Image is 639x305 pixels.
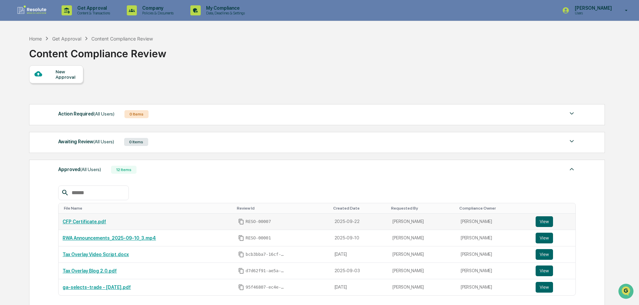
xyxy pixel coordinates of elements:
[49,85,54,90] div: 🗄️
[238,268,244,274] span: Copy Id
[536,233,553,243] button: View
[80,167,101,172] span: (All Users)
[457,214,531,230] td: [PERSON_NAME]
[569,11,615,15] p: Users
[63,252,129,257] a: Tax Overlay Video Script.docx
[124,138,148,146] div: 0 Items
[201,5,248,11] p: My Compliance
[63,219,106,224] a: CFP Certificate.pdf
[568,137,576,145] img: caret
[388,230,457,246] td: [PERSON_NAME]
[331,279,389,295] td: [DATE]
[29,42,166,60] div: Content Compliance Review
[246,252,286,257] span: bcb3bba7-16cf-4cd5-9b52-6e052b4e2238
[536,249,572,260] a: View
[457,279,531,295] td: [PERSON_NAME]
[16,5,48,16] img: logo
[55,84,83,91] span: Attestations
[91,36,153,42] div: Content Compliance Review
[331,246,389,263] td: [DATE]
[238,235,244,241] span: Copy Id
[331,263,389,279] td: 2025-09-03
[58,165,101,174] div: Approved
[246,268,286,274] span: d7d62f91-ae5a-44f2-bbec-fb0e3cba95f7
[13,97,42,104] span: Data Lookup
[63,268,117,274] a: Tax Overlay Blog 2.0.pdf
[333,206,386,211] div: Toggle SortBy
[238,251,244,257] span: Copy Id
[137,11,177,15] p: Policies & Documents
[246,219,271,224] span: RESO-00007
[72,5,113,11] p: Get Approval
[94,111,114,117] span: (All Users)
[7,98,12,103] div: 🔎
[246,235,271,241] span: RESO-00001
[111,166,136,174] div: 12 Items
[331,230,389,246] td: 2025-09-10
[457,230,531,246] td: [PERSON_NAME]
[23,58,85,63] div: We're available if you need us!
[7,85,12,90] div: 🖐️
[459,206,529,211] div: Toggle SortBy
[536,233,572,243] a: View
[4,94,45,106] a: 🔎Data Lookup
[391,206,454,211] div: Toggle SortBy
[114,53,122,61] button: Start new chat
[238,219,244,225] span: Copy Id
[56,69,78,80] div: New Approval
[457,263,531,279] td: [PERSON_NAME]
[7,14,122,25] p: How can we help?
[388,263,457,279] td: [PERSON_NAME]
[331,214,389,230] td: 2025-09-22
[457,246,531,263] td: [PERSON_NAME]
[47,113,81,119] a: Powered byPylon
[388,214,457,230] td: [PERSON_NAME]
[536,216,572,227] a: View
[201,11,248,15] p: Data, Deadlines & Settings
[58,137,114,146] div: Awaiting Review
[4,82,46,94] a: 🖐️Preclearance
[63,235,156,241] a: RWA Announcements_2025-09-10_3.mp4
[52,36,81,42] div: Get Approval
[13,84,43,91] span: Preclearance
[7,51,19,63] img: 1746055101610-c473b297-6a78-478c-a979-82029cc54cd1
[46,82,86,94] a: 🗄️Attestations
[238,284,244,290] span: Copy Id
[536,265,572,276] a: View
[568,109,576,118] img: caret
[29,36,42,42] div: Home
[536,282,572,293] a: View
[536,282,553,293] button: View
[536,249,553,260] button: View
[23,51,110,58] div: Start new chat
[246,285,286,290] span: 95f46807-ec4e-4d78-ac26-fc2c25452dbf
[72,11,113,15] p: Content & Transactions
[388,246,457,263] td: [PERSON_NAME]
[93,139,114,144] span: (All Users)
[537,206,573,211] div: Toggle SortBy
[58,109,114,118] div: Action Required
[137,5,177,11] p: Company
[536,265,553,276] button: View
[237,206,328,211] div: Toggle SortBy
[569,5,615,11] p: [PERSON_NAME]
[388,279,457,295] td: [PERSON_NAME]
[64,206,232,211] div: Toggle SortBy
[568,165,576,173] img: caret
[67,113,81,119] span: Pylon
[536,216,553,227] button: View
[63,285,131,290] a: ga-selects-trade - [DATE].pdf
[124,110,149,118] div: 0 Items
[618,283,636,301] iframe: Open customer support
